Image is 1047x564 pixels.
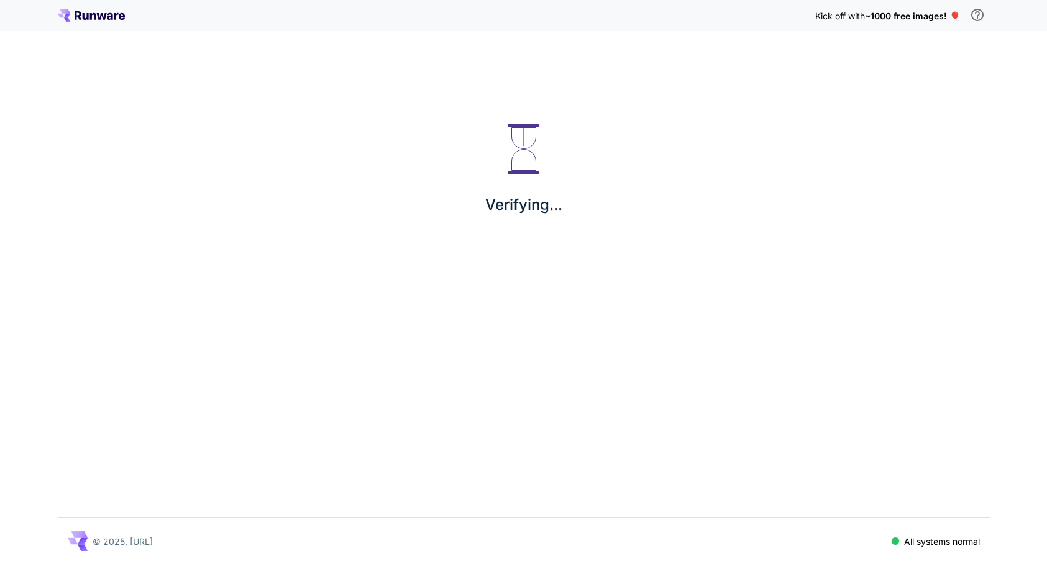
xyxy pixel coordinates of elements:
[965,2,990,27] button: In order to qualify for free credit, you need to sign up with a business email address and click ...
[815,11,865,21] span: Kick off with
[485,194,562,216] p: Verifying...
[904,535,980,548] p: All systems normal
[93,535,153,548] p: © 2025, [URL]
[865,11,960,21] span: ~1000 free images! 🎈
